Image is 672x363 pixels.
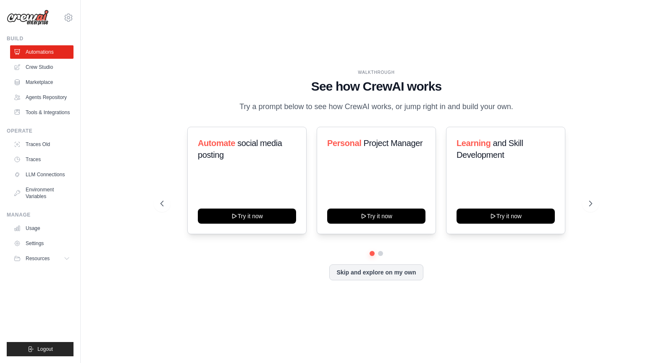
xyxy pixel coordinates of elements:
[160,69,592,76] div: WALKTHROUGH
[10,106,73,119] a: Tools & Integrations
[457,138,523,159] span: and Skill Development
[10,183,73,203] a: Environment Variables
[7,10,49,26] img: Logo
[10,138,73,151] a: Traces Old
[10,168,73,181] a: LLM Connections
[160,79,592,94] h1: See how CrewAI works
[10,45,73,59] a: Automations
[198,138,282,159] span: social media posting
[10,76,73,89] a: Marketplace
[457,138,491,148] span: Learning
[10,237,73,250] a: Settings
[37,346,53,353] span: Logout
[26,255,50,262] span: Resources
[10,153,73,166] a: Traces
[364,138,423,148] span: Project Manager
[7,35,73,42] div: Build
[7,342,73,356] button: Logout
[10,222,73,235] a: Usage
[327,209,425,224] button: Try it now
[10,60,73,74] a: Crew Studio
[7,212,73,218] div: Manage
[198,209,296,224] button: Try it now
[10,252,73,265] button: Resources
[7,128,73,134] div: Operate
[198,138,235,148] span: Automate
[10,91,73,104] a: Agents Repository
[457,209,555,224] button: Try it now
[235,101,517,113] p: Try a prompt below to see how CrewAI works, or jump right in and build your own.
[327,138,361,148] span: Personal
[329,264,423,280] button: Skip and explore on my own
